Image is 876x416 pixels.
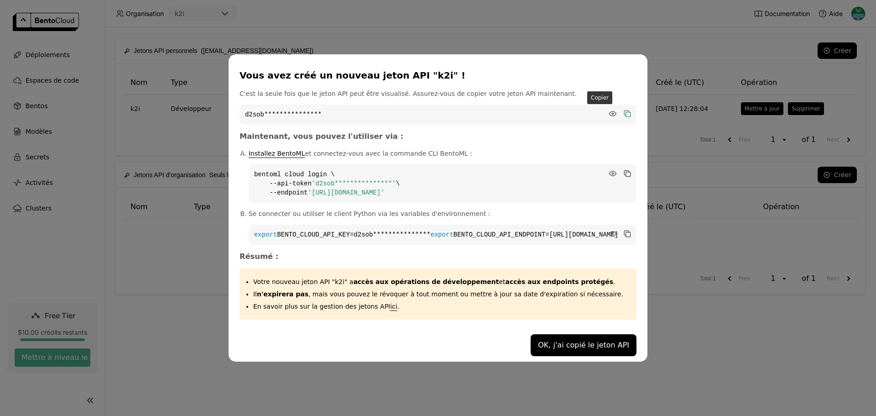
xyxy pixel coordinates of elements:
[240,89,636,98] p: C'est la seule fois que le jeton API peut être visualisé. Assurez-vous de copier votre jeton API ...
[257,290,308,298] strong: n'expirera pas
[587,91,612,104] div: Copier
[240,252,636,261] h3: Résumé :
[531,334,636,356] button: OK, j'ai copié le jeton API
[240,69,633,82] div: Vous avez créé un nouveau jeton API "k2i" !
[390,303,397,310] a: ici
[249,209,636,218] p: Se connecter ou utiliser le client Python via les variables d'environnement :
[430,231,453,238] span: export
[253,302,630,311] p: En savoir plus sur la gestion des jetons API .
[506,278,613,285] strong: accès aux endpoints protégés
[253,290,630,299] p: Il , mais vous pouvez le révoquer à tout moment ou mettre à jour sa date d'expiration si nécessaire.
[353,278,499,285] strong: accès aux opérations de développement
[254,231,277,238] span: export
[240,132,636,141] h3: Maintenant, vous pouvez l'utiliser via :
[249,150,305,157] a: Installez BentoML
[249,164,636,203] code: bentoml cloud login \ --api-token \ --endpoint
[249,225,636,245] code: BENTO_CLOUD_API_KEY=d2sob*************** BENTO_CLOUD_API_ENDPOINT=[URL][DOMAIN_NAME]
[253,277,630,286] p: Votre nouveau jeton API "k2i" a .
[229,54,647,362] div: dialog
[308,189,385,196] span: '[URL][DOMAIN_NAME]'
[353,278,613,285] span: et
[249,149,636,158] p: et connectez-vous avec la commande CLI BentoML :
